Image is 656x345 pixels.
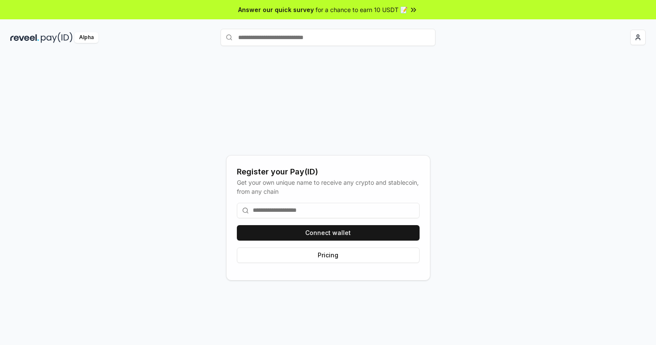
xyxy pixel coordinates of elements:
button: Pricing [237,247,420,263]
img: reveel_dark [10,32,39,43]
span: Answer our quick survey [238,5,314,14]
button: Connect wallet [237,225,420,241]
div: Get your own unique name to receive any crypto and stablecoin, from any chain [237,178,420,196]
span: for a chance to earn 10 USDT 📝 [316,5,408,14]
div: Alpha [74,32,98,43]
img: pay_id [41,32,73,43]
div: Register your Pay(ID) [237,166,420,178]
